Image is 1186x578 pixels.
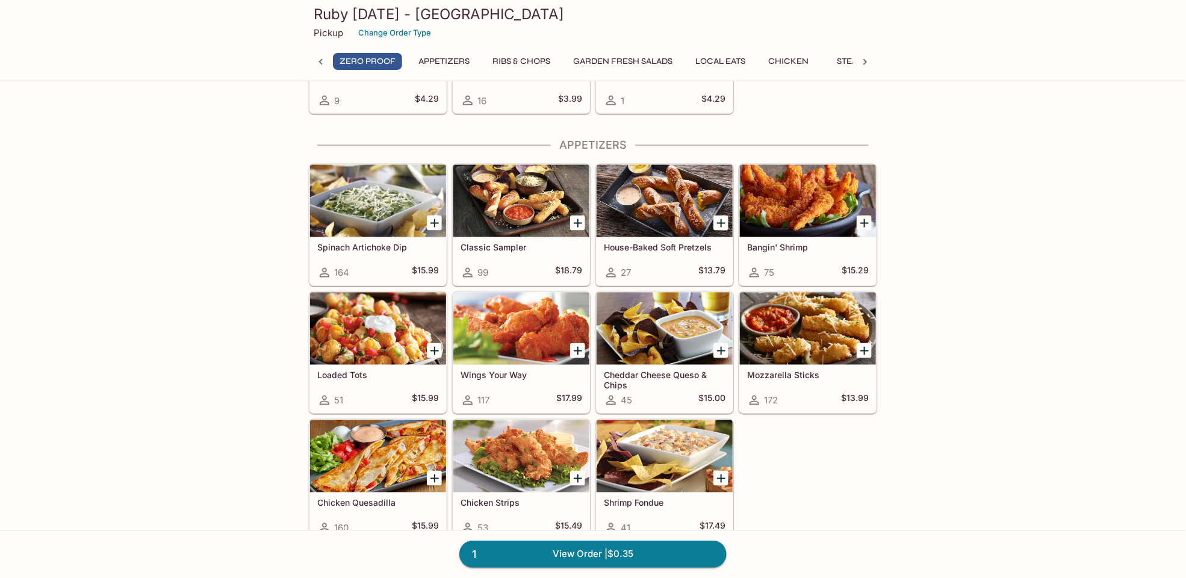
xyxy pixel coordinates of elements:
a: Wings Your Way117$17.99 [453,292,590,414]
button: Add Mozzarella Sticks [857,343,872,358]
h5: Loaded Tots [317,370,439,381]
div: Bangin' Shrimp [740,165,876,237]
div: House-Baked Soft Pretzels [597,165,733,237]
span: 41 [621,523,630,534]
div: Loaded Tots [310,293,446,365]
h5: Wings Your Way [461,370,582,381]
a: Loaded Tots51$15.99 [309,292,447,414]
button: Add Classic Sampler [570,216,585,231]
div: Spinach Artichoke Dip [310,165,446,237]
div: Shrimp Fondue [597,420,733,493]
h5: Spinach Artichoke Dip [317,243,439,253]
h5: $15.99 [412,266,439,280]
button: Steaks [825,53,880,70]
div: Chicken Strips [453,420,589,493]
div: Chicken Quesadilla [310,420,446,493]
button: Add Chicken Strips [570,471,585,486]
h5: Mozzarella Sticks [747,370,869,381]
h5: $15.29 [842,266,869,280]
button: Add House-Baked Soft Pretzels [713,216,728,231]
h5: $4.29 [701,93,725,108]
button: Add Cheddar Cheese Queso & Chips [713,343,728,358]
h5: Shrimp Fondue [604,498,725,508]
div: Mozzarella Sticks [740,293,876,365]
button: Add Shrimp Fondue [713,471,728,486]
button: Chicken [762,53,816,70]
h5: Bangin' Shrimp [747,243,869,253]
button: Add Wings Your Way [570,343,585,358]
span: 1 [465,546,483,563]
a: 1View Order |$0.35 [459,541,727,567]
a: Chicken Quesadilla160$15.99 [309,420,447,541]
p: Pickup [314,27,343,39]
a: Mozzarella Sticks172$13.99 [739,292,877,414]
button: Add Chicken Quesadilla [427,471,442,486]
a: Spinach Artichoke Dip164$15.99 [309,164,447,286]
button: Garden Fresh Salads [567,53,679,70]
button: Add Spinach Artichoke Dip [427,216,442,231]
span: 160 [334,523,349,534]
button: Add Loaded Tots [427,343,442,358]
div: Cheddar Cheese Queso & Chips [597,293,733,365]
a: Cheddar Cheese Queso & Chips45$15.00 [596,292,733,414]
a: Shrimp Fondue41$17.49 [596,420,733,541]
div: Wings Your Way [453,293,589,365]
h5: Chicken Strips [461,498,582,508]
h5: $15.00 [698,393,725,408]
h5: $15.49 [555,521,582,535]
h5: $15.99 [412,393,439,408]
h5: $17.49 [700,521,725,535]
a: House-Baked Soft Pretzels27$13.79 [596,164,733,286]
span: 99 [477,267,488,279]
h5: $18.79 [555,266,582,280]
h4: Appetizers [309,138,877,152]
h5: $15.99 [412,521,439,535]
h5: Classic Sampler [461,243,582,253]
button: Add Bangin' Shrimp [857,216,872,231]
span: 27 [621,267,631,279]
h5: $13.99 [841,393,869,408]
span: 75 [764,267,774,279]
h5: Cheddar Cheese Queso & Chips [604,370,725,390]
button: Appetizers [412,53,476,70]
span: 117 [477,395,489,406]
span: 51 [334,395,343,406]
h5: Chicken Quesadilla [317,498,439,508]
span: 16 [477,95,486,107]
h5: $3.99 [558,93,582,108]
button: Ribs & Chops [486,53,557,70]
span: 9 [334,95,340,107]
h3: Ruby [DATE] - [GEOGRAPHIC_DATA] [314,5,872,23]
span: 45 [621,395,632,406]
button: Zero Proof [333,53,402,70]
button: Change Order Type [353,23,436,42]
span: 53 [477,523,488,534]
div: Classic Sampler [453,165,589,237]
span: 172 [764,395,778,406]
a: Chicken Strips53$15.49 [453,420,590,541]
button: Local Eats [689,53,752,70]
h5: $17.99 [556,393,582,408]
span: 1 [621,95,624,107]
a: Bangin' Shrimp75$15.29 [739,164,877,286]
h5: $13.79 [698,266,725,280]
a: Classic Sampler99$18.79 [453,164,590,286]
h5: $4.29 [415,93,439,108]
span: 164 [334,267,349,279]
h5: House-Baked Soft Pretzels [604,243,725,253]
